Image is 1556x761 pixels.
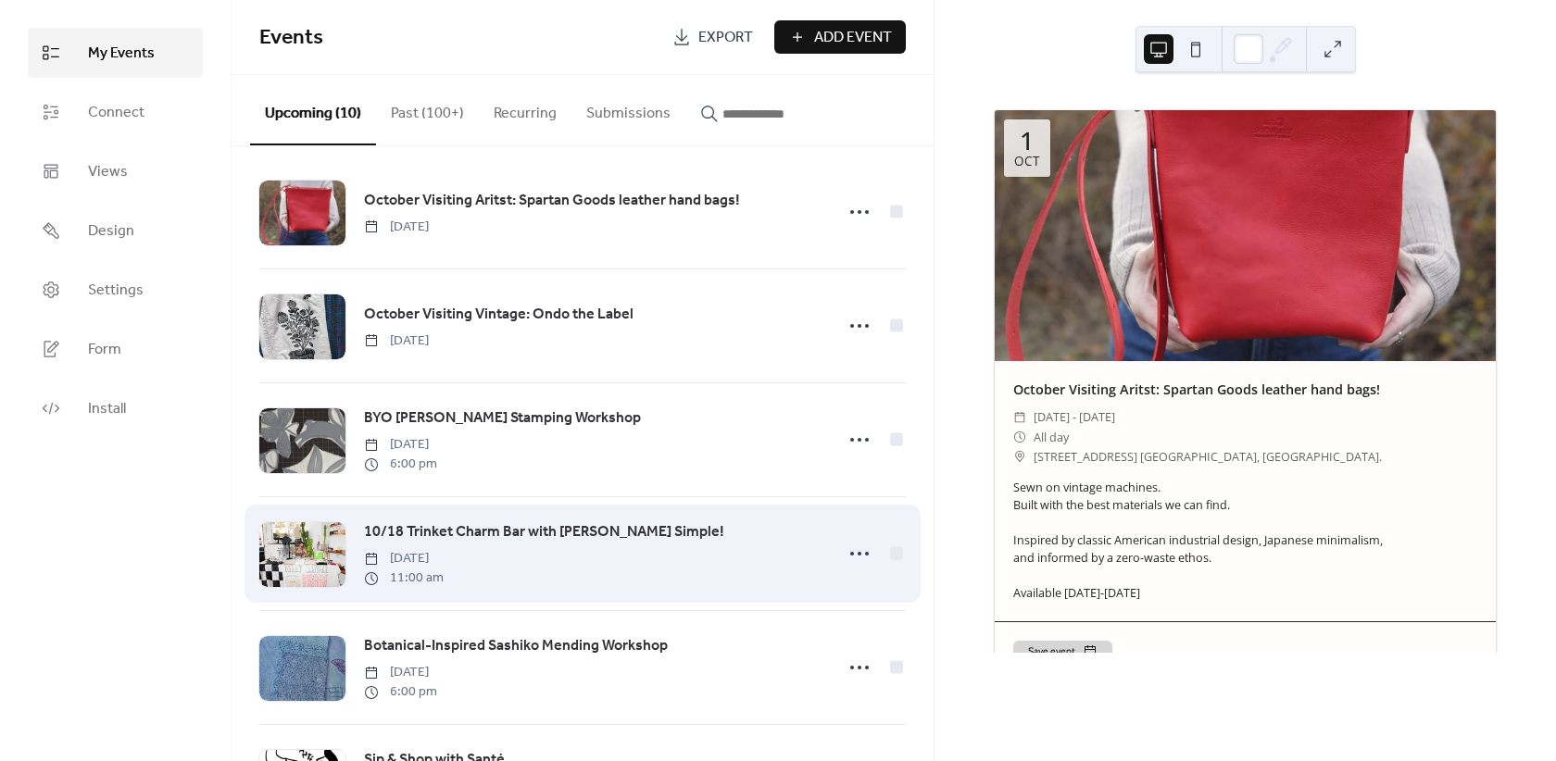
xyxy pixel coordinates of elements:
a: Install [28,383,203,433]
div: Sewn on vintage machines. Built with the best materials we can find. Inspired by classic American... [995,480,1496,602]
span: [DATE] - [DATE] [1034,407,1115,427]
span: Events [259,18,323,58]
span: Connect [88,102,144,124]
span: Botanical-Inspired Sashiko Mending Workshop [364,635,668,657]
span: 11:00 am [364,568,444,588]
a: Form [28,324,203,374]
a: Botanical-Inspired Sashiko Mending Workshop [364,634,668,658]
a: Export [659,20,767,54]
button: Add Event [774,20,906,54]
div: October Visiting Aritst: Spartan Goods leather hand bags! [995,380,1496,400]
a: October Visiting Aritst: Spartan Goods leather hand bags! [364,189,740,213]
span: October Visiting Aritst: Spartan Goods leather hand bags! [364,190,740,212]
button: Upcoming (10) [250,75,376,145]
a: Settings [28,265,203,315]
a: Views [28,146,203,196]
div: 1 [1020,128,1034,153]
span: [STREET_ADDRESS] [GEOGRAPHIC_DATA], [GEOGRAPHIC_DATA]. [1034,447,1382,467]
span: Add Event [814,27,892,49]
a: October Visiting Vintage: Ondo the Label [364,303,634,327]
button: Save event [1013,641,1112,663]
span: October Visiting Vintage: Ondo the Label [364,304,634,326]
span: Views [88,161,128,183]
a: BYO [PERSON_NAME] Stamping Workshop [364,406,641,430]
span: 6:00 pm [364,682,437,702]
div: ​ [1013,428,1026,447]
a: Connect [28,87,203,137]
span: Design [88,220,134,243]
span: [DATE] [364,549,444,568]
a: 10/18 Trinket Charm Bar with [PERSON_NAME] Simple! [364,520,724,544]
span: 6:00 pm [364,455,437,474]
span: Install [88,398,126,420]
span: [DATE] [364,331,429,351]
button: Recurring [479,75,571,143]
span: All day [1034,428,1069,447]
div: Oct [1014,156,1039,168]
span: BYO [PERSON_NAME] Stamping Workshop [364,407,641,430]
a: My Events [28,28,203,78]
a: Design [28,206,203,256]
span: Form [88,339,121,361]
span: [DATE] [364,435,437,455]
span: My Events [88,43,155,65]
div: ​ [1013,447,1026,467]
button: Past (100+) [376,75,479,143]
span: 10/18 Trinket Charm Bar with [PERSON_NAME] Simple! [364,521,724,543]
span: [DATE] [364,218,429,237]
span: [DATE] [364,663,437,682]
span: Export [698,27,753,49]
span: Settings [88,280,144,302]
button: Submissions [571,75,685,143]
div: ​ [1013,407,1026,427]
